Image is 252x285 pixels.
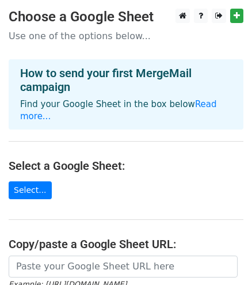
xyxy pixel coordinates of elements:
[9,181,52,199] a: Select...
[9,256,238,278] input: Paste your Google Sheet URL here
[9,237,243,251] h4: Copy/paste a Google Sheet URL:
[20,99,217,121] a: Read more...
[9,9,243,25] h3: Choose a Google Sheet
[9,30,243,42] p: Use one of the options below...
[20,98,232,123] p: Find your Google Sheet in the box below
[9,159,243,173] h4: Select a Google Sheet:
[20,66,232,94] h4: How to send your first MergeMail campaign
